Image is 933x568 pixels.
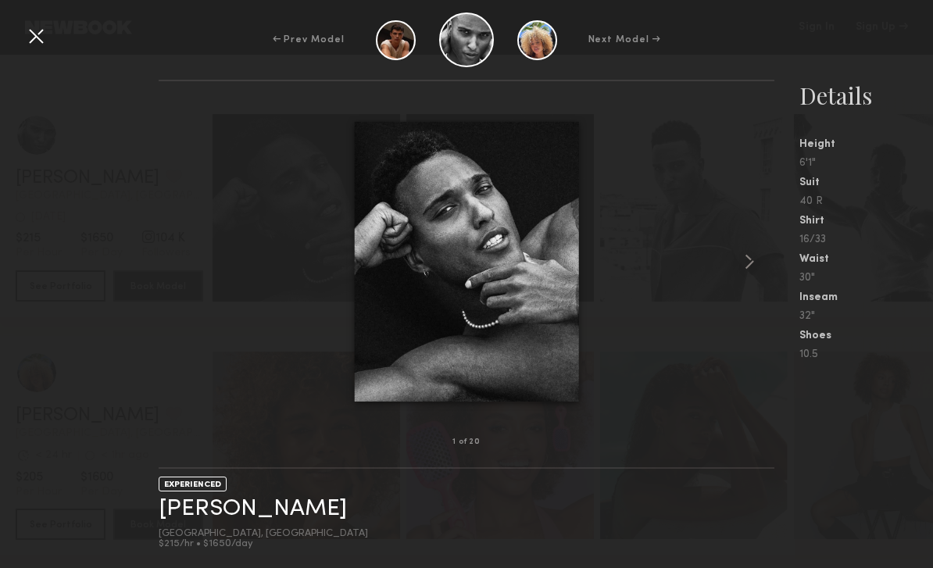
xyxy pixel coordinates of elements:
div: 32" [799,311,933,322]
div: 40 R [799,196,933,207]
div: [GEOGRAPHIC_DATA], [GEOGRAPHIC_DATA] [159,529,368,539]
div: EXPERIENCED [159,477,227,491]
div: 6'1" [799,158,933,169]
div: Inseam [799,292,933,303]
div: Suit [799,177,933,188]
a: [PERSON_NAME] [159,497,347,521]
div: 10.5 [799,349,933,360]
div: Shoes [799,330,933,341]
div: $215/hr • $1650/day [159,539,368,549]
div: Waist [799,254,933,265]
div: Shirt [799,216,933,227]
div: 1 of 20 [452,438,481,446]
div: 30" [799,273,933,284]
div: Next Model → [588,33,661,47]
div: ← Prev Model [273,33,345,47]
div: Height [799,139,933,150]
div: Details [799,80,933,111]
div: 16/33 [799,234,933,245]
